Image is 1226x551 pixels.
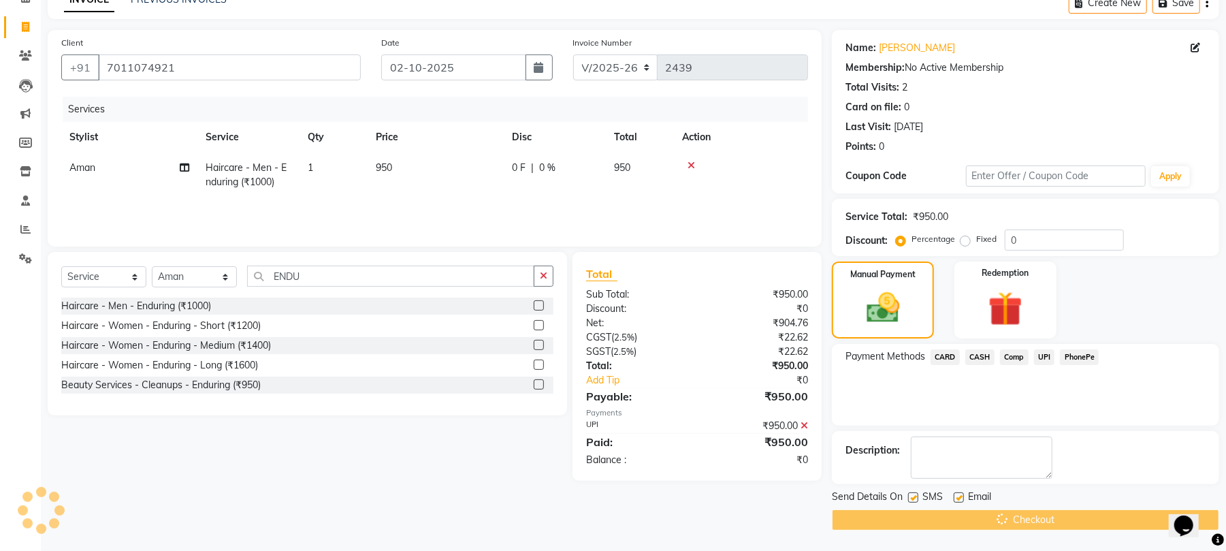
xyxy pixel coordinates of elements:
[61,339,271,353] div: Haircare - Women - Enduring - Medium (₹1400)
[845,443,900,458] div: Description:
[586,331,611,343] span: CGST
[576,287,697,302] div: Sub Total:
[697,434,818,450] div: ₹950.00
[586,345,611,358] span: SGST
[61,122,197,153] th: Stylist
[61,54,99,80] button: +91
[61,378,261,392] div: Beauty Services - Cleanups - Enduring (₹950)
[894,120,923,134] div: [DATE]
[845,140,876,154] div: Points:
[697,453,818,467] div: ₹0
[913,210,948,224] div: ₹950.00
[61,299,211,313] div: Haircare - Men - Enduring (₹1000)
[576,316,697,330] div: Net:
[856,289,910,327] img: _cash.svg
[614,161,630,174] span: 950
[61,319,261,333] div: Haircare - Women - Enduring - Short (₹1200)
[904,100,909,114] div: 0
[308,161,313,174] span: 1
[573,37,632,49] label: Invoice Number
[931,349,960,365] span: CARD
[879,140,884,154] div: 0
[850,268,916,281] label: Manual Payment
[965,349,995,365] span: CASH
[63,97,818,122] div: Services
[968,490,991,507] span: Email
[845,210,907,224] div: Service Total:
[606,122,674,153] th: Total
[576,419,697,433] div: UPI
[576,330,697,345] div: ( )
[845,120,891,134] div: Last Visit:
[697,359,818,373] div: ₹950.00
[586,267,617,281] span: Total
[832,490,903,507] span: Send Details On
[845,349,925,364] span: Payment Methods
[368,122,504,153] th: Price
[61,37,83,49] label: Client
[576,345,697,359] div: ( )
[1000,349,1029,365] span: Comp
[978,287,1033,330] img: _gift.svg
[539,161,555,175] span: 0 %
[674,122,808,153] th: Action
[1060,349,1099,365] span: PhonePe
[61,358,258,373] div: Haircare - Women - Enduring - Long (₹1600)
[247,266,534,287] input: Search or Scan
[504,122,606,153] th: Disc
[1034,349,1055,365] span: UPI
[613,346,634,357] span: 2.5%
[206,161,287,188] span: Haircare - Men - Enduring (₹1000)
[531,161,534,175] span: |
[845,61,1206,75] div: No Active Membership
[381,37,400,49] label: Date
[845,234,888,248] div: Discount:
[376,161,392,174] span: 950
[845,41,876,55] div: Name:
[576,373,717,388] a: Add Tip
[300,122,368,153] th: Qty
[845,80,899,95] div: Total Visits:
[966,166,1146,187] input: Enter Offer / Coupon Code
[1169,497,1212,537] iframe: chat widget
[697,302,818,316] div: ₹0
[912,233,955,245] label: Percentage
[845,169,965,183] div: Coupon Code
[902,80,907,95] div: 2
[845,100,901,114] div: Card on file:
[512,161,526,175] span: 0 F
[845,61,905,75] div: Membership:
[697,316,818,330] div: ₹904.76
[586,407,808,419] div: Payments
[879,41,955,55] a: [PERSON_NAME]
[982,267,1029,279] label: Redemption
[98,54,361,80] input: Search by Name/Mobile/Email/Code
[614,332,634,343] span: 2.5%
[576,359,697,373] div: Total:
[717,373,818,388] div: ₹0
[576,388,697,405] div: Payable:
[697,388,818,405] div: ₹950.00
[697,330,818,345] div: ₹22.62
[697,345,818,359] div: ₹22.62
[697,419,818,433] div: ₹950.00
[576,434,697,450] div: Paid:
[197,122,300,153] th: Service
[697,287,818,302] div: ₹950.00
[576,453,697,467] div: Balance :
[1151,166,1190,187] button: Apply
[69,161,95,174] span: Aman
[976,233,997,245] label: Fixed
[576,302,697,316] div: Discount:
[922,490,943,507] span: SMS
